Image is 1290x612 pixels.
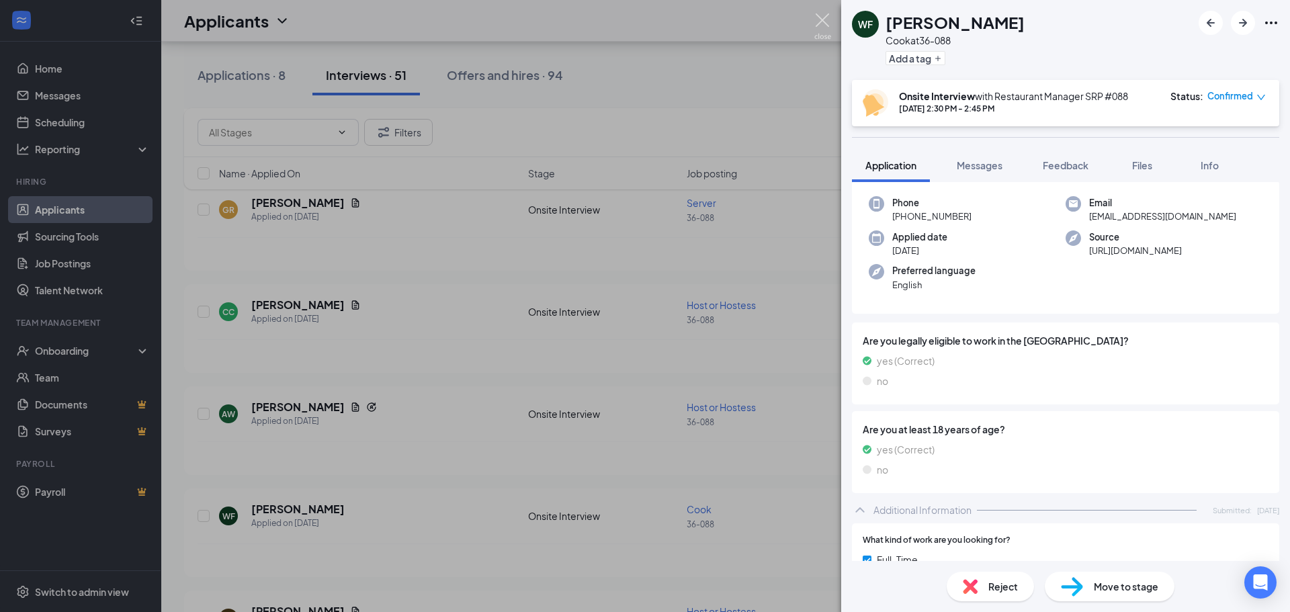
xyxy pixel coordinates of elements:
[892,278,976,292] span: English
[886,11,1025,34] h1: [PERSON_NAME]
[858,17,873,31] div: WF
[1244,566,1277,599] div: Open Intercom Messenger
[886,34,1025,47] div: Cook at 36-088
[1094,579,1158,594] span: Move to stage
[1170,89,1203,103] div: Status :
[1263,15,1279,31] svg: Ellipses
[1132,159,1152,171] span: Files
[877,552,918,567] span: Full-Time
[877,374,888,388] span: no
[892,210,972,223] span: [PHONE_NUMBER]
[899,89,1128,103] div: with Restaurant Manager SRP #088
[865,159,916,171] span: Application
[877,353,935,368] span: yes (Correct)
[1089,244,1182,257] span: [URL][DOMAIN_NAME]
[877,442,935,457] span: yes (Correct)
[1231,11,1255,35] button: ArrowRight
[1213,505,1252,516] span: Submitted:
[863,333,1268,348] span: Are you legally eligible to work in the [GEOGRAPHIC_DATA]?
[899,103,1128,114] div: [DATE] 2:30 PM - 2:45 PM
[1201,159,1219,171] span: Info
[934,54,942,62] svg: Plus
[1207,89,1253,103] span: Confirmed
[892,230,947,244] span: Applied date
[1089,196,1236,210] span: Email
[852,502,868,518] svg: ChevronUp
[892,244,947,257] span: [DATE]
[1089,230,1182,244] span: Source
[988,579,1018,594] span: Reject
[877,462,888,477] span: no
[1257,505,1279,516] span: [DATE]
[863,422,1268,437] span: Are you at least 18 years of age?
[957,159,1002,171] span: Messages
[886,51,945,65] button: PlusAdd a tag
[1043,159,1088,171] span: Feedback
[1089,210,1236,223] span: [EMAIL_ADDRESS][DOMAIN_NAME]
[899,90,975,102] b: Onsite Interview
[1235,15,1251,31] svg: ArrowRight
[1256,93,1266,102] span: down
[892,264,976,277] span: Preferred language
[1203,15,1219,31] svg: ArrowLeftNew
[1199,11,1223,35] button: ArrowLeftNew
[873,503,972,517] div: Additional Information
[892,196,972,210] span: Phone
[863,534,1010,547] span: What kind of work are you looking for?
